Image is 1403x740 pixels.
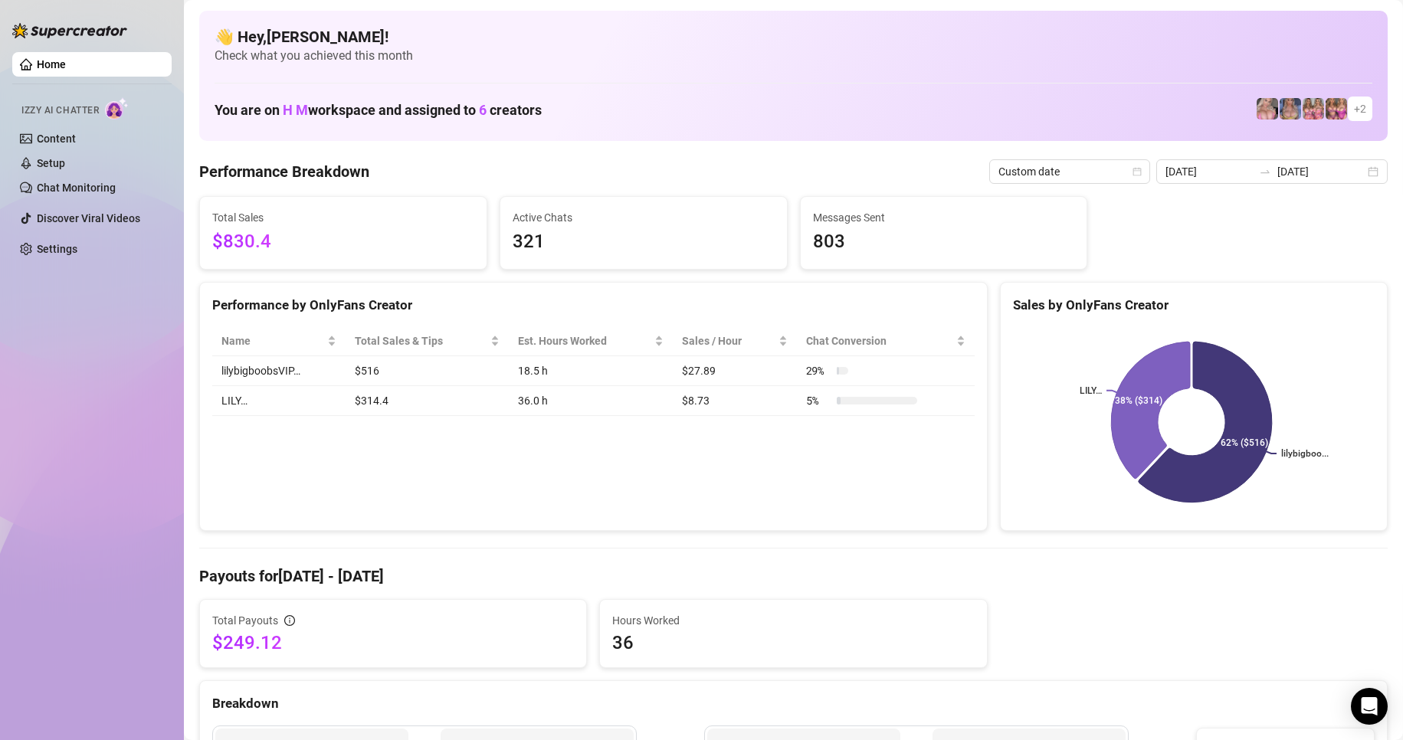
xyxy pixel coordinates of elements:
td: $314.4 [346,386,509,416]
span: Name [221,332,324,349]
span: 5 % [806,392,831,409]
h4: Performance Breakdown [199,161,369,182]
th: Sales / Hour [673,326,797,356]
span: 803 [813,228,1075,257]
span: calendar [1133,167,1142,176]
a: Home [37,58,66,70]
span: H M [283,102,308,118]
td: $8.73 [673,386,797,416]
img: lilybigboobs [1280,98,1301,120]
div: Est. Hours Worked [518,332,651,349]
img: logo-BBDzfeDw.svg [12,23,127,38]
span: Chat Conversion [806,332,953,349]
span: 6 [479,102,487,118]
span: Messages Sent [813,209,1075,226]
td: $516 [346,356,509,386]
div: Breakdown [212,693,1375,714]
h1: You are on workspace and assigned to creators [215,102,542,119]
span: to [1259,165,1271,178]
span: Total Payouts [212,612,278,629]
span: Total Sales [212,209,474,226]
span: $249.12 [212,630,574,655]
span: Check what you achieved this month [215,47,1372,64]
img: lilybigboobvip [1257,98,1278,120]
span: + 2 [1354,100,1366,117]
span: Sales / Hour [682,332,775,349]
td: 36.0 h [509,386,673,416]
span: swap-right [1259,165,1271,178]
img: AI Chatter [105,97,129,120]
a: Discover Viral Videos [37,212,140,224]
div: Sales by OnlyFans Creator [1013,295,1375,316]
div: Open Intercom Messenger [1351,688,1388,725]
img: hotmomsvip [1303,98,1324,120]
text: LILY… [1080,385,1102,396]
input: End date [1277,163,1365,180]
span: Custom date [998,160,1141,183]
td: lilybigboobsVIP… [212,356,346,386]
th: Name [212,326,346,356]
span: Hours Worked [612,612,974,629]
a: Settings [37,243,77,255]
a: Content [37,133,76,145]
div: Performance by OnlyFans Creator [212,295,975,316]
text: lilybigboo... [1281,448,1329,459]
th: Chat Conversion [797,326,975,356]
td: 18.5 h [509,356,673,386]
span: $830.4 [212,228,474,257]
td: LILY… [212,386,346,416]
span: 29 % [806,362,831,379]
input: Start date [1165,163,1253,180]
span: Total Sales & Tips [355,332,487,349]
span: 321 [513,228,775,257]
td: $27.89 [673,356,797,386]
a: Setup [37,157,65,169]
span: Active Chats [513,209,775,226]
img: hotmomlove [1326,98,1347,120]
span: 36 [612,630,974,655]
a: Chat Monitoring [37,182,116,194]
h4: Payouts for [DATE] - [DATE] [199,565,1388,587]
h4: 👋 Hey, [PERSON_NAME] ! [215,26,1372,47]
th: Total Sales & Tips [346,326,509,356]
span: info-circle [284,615,295,626]
span: Izzy AI Chatter [21,103,99,118]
